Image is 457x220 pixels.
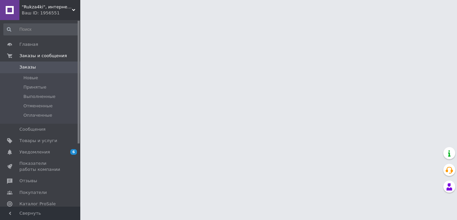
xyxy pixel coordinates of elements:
span: Каталог ProSale [19,201,56,207]
span: Новые [23,75,38,81]
span: Выполненные [23,94,56,100]
span: Покупатели [19,190,47,196]
span: Главная [19,41,38,47]
span: Заказы и сообщения [19,53,67,59]
span: 6 [70,149,77,155]
span: Отмененные [23,103,53,109]
input: Поиск [3,23,79,35]
span: Товары и услуги [19,138,57,144]
span: Заказы [19,64,36,70]
span: "Rukza4ki", интернет-магазин [22,4,72,10]
span: Показатели работы компании [19,160,62,173]
span: Отзывы [19,178,37,184]
span: Оплаченные [23,112,52,118]
span: Сообщения [19,126,45,132]
span: Принятые [23,84,47,90]
span: Уведомления [19,149,50,155]
div: Ваш ID: 1956551 [22,10,80,16]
